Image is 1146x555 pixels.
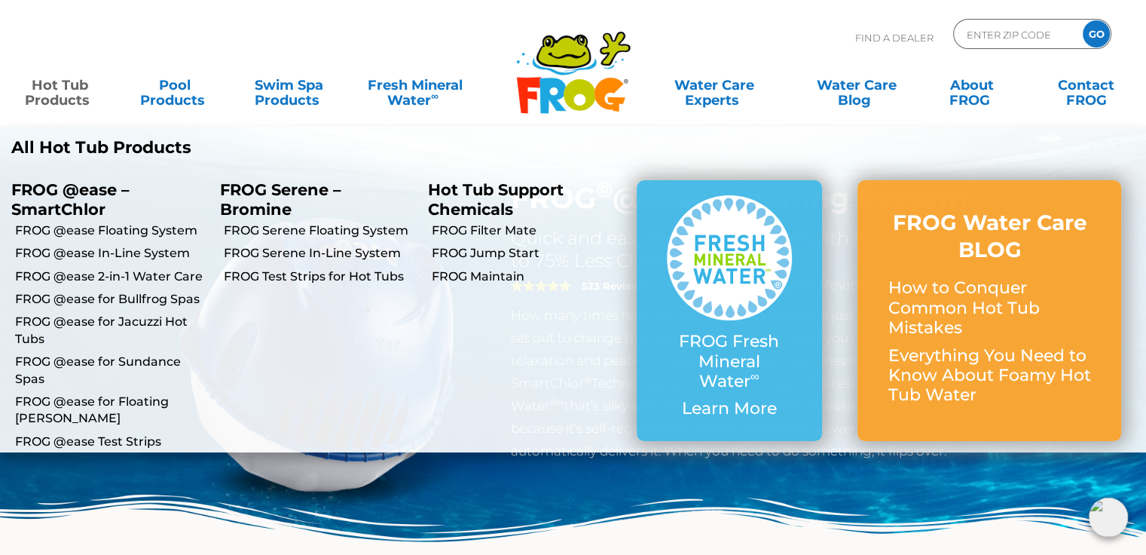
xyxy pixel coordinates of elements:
[15,70,104,100] a: Hot TubProducts
[220,180,406,218] p: FROG Serene – Bromine
[245,70,334,100] a: Swim SpaProducts
[1042,70,1131,100] a: ContactFROG
[15,222,209,239] a: FROG @ease Floating System
[15,268,209,285] a: FROG @ease 2-in-1 Water Care
[667,195,793,427] a: FROG Fresh Mineral Water∞ Learn More
[965,23,1067,45] input: Zip Code Form
[15,354,209,388] a: FROG @ease for Sundance Spas
[888,278,1091,338] p: How to Conquer Common Hot Tub Mistakes
[750,369,759,384] sup: ∞
[888,209,1091,413] a: FROG Water Care BLOG How to Conquer Common Hot Tub Mistakes Everything You Need to Know About Foa...
[1083,20,1110,48] input: GO
[927,70,1016,100] a: AboutFROG
[855,19,934,57] p: Find A Dealer
[15,434,209,450] a: FROG @ease Test Strips
[432,222,625,239] a: FROG Filter Mate
[15,245,209,262] a: FROG @ease In-Line System
[641,70,787,100] a: Water CareExperts
[11,180,197,218] p: FROG @ease – SmartChlor
[11,138,561,158] a: All Hot Tub Products
[667,332,793,391] p: FROG Fresh Mineral Water
[812,70,901,100] a: Water CareBlog
[1089,498,1128,537] img: openIcon
[432,268,625,285] a: FROG Maintain
[888,209,1091,264] h3: FROG Water Care BLOG
[130,70,219,100] a: PoolProducts
[428,180,614,218] p: Hot Tub Support Chemicals
[432,245,625,262] a: FROG Jump Start
[888,346,1091,406] p: Everything You Need to Know About Foamy Hot Tub Water
[667,399,793,419] p: Learn More
[224,222,417,239] a: FROG Serene Floating System
[224,245,417,262] a: FROG Serene In-Line System
[15,394,209,428] a: FROG @ease for Floating [PERSON_NAME]
[224,268,417,285] a: FROG Test Strips for Hot Tubs
[15,314,209,348] a: FROG @ease for Jacuzzi Hot Tubs
[431,90,439,102] sup: ∞
[15,291,209,308] a: FROG @ease for Bullfrog Spas
[359,70,471,100] a: Fresh MineralWater∞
